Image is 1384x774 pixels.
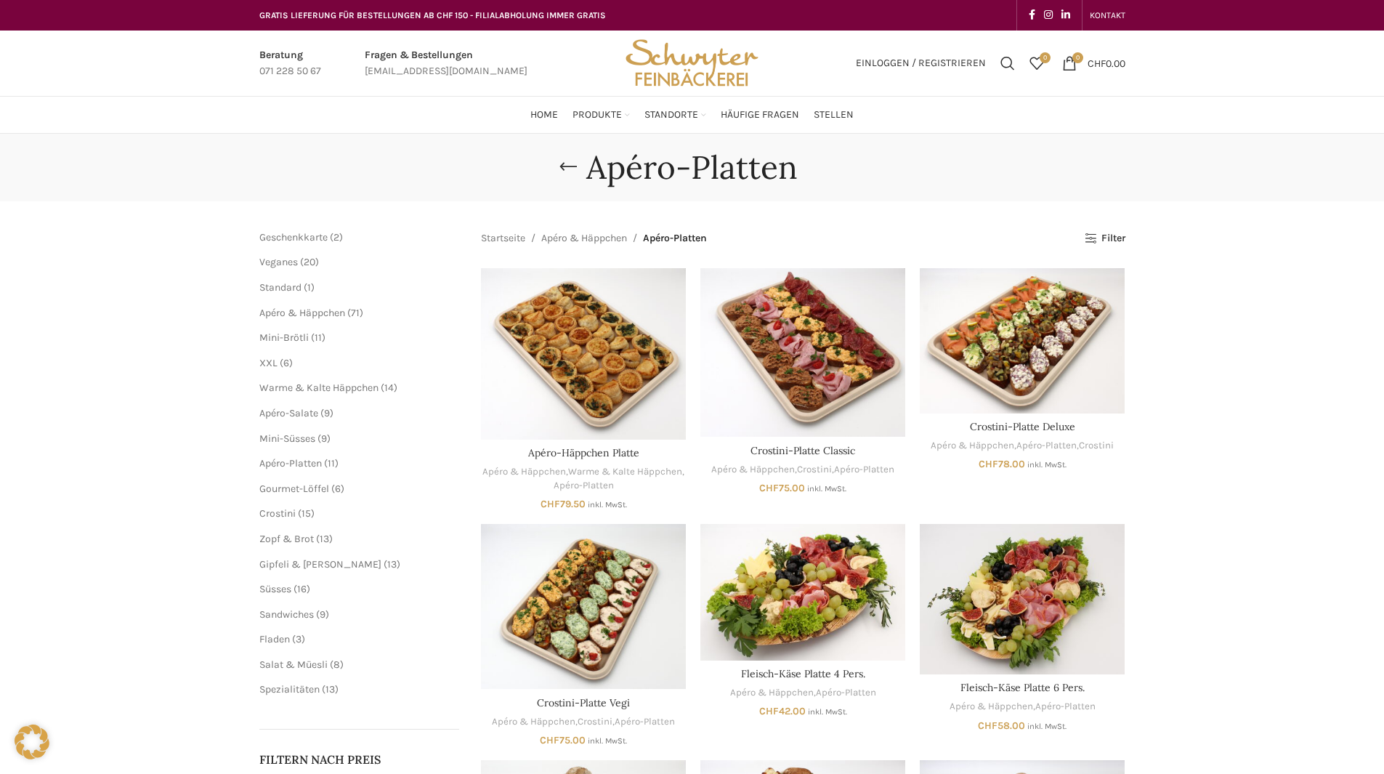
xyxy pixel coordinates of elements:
a: Apéro & Häppchen [492,715,575,729]
bdi: 0.00 [1088,57,1125,69]
a: Facebook social link [1024,5,1040,25]
span: CHF [759,705,779,717]
span: Stellen [814,108,854,122]
span: 20 [304,256,315,268]
a: XXL [259,357,278,369]
a: Gourmet-Löffel [259,483,329,495]
a: Apéro-Platten [554,479,614,493]
div: , [920,700,1125,714]
span: 15 [302,507,311,520]
a: Häufige Fragen [721,100,799,129]
span: 14 [384,382,394,394]
a: Crostini-Platte Classic [750,444,855,457]
nav: Breadcrumb [481,230,707,246]
a: Sandwiches [259,608,314,621]
a: Infobox link [365,47,527,80]
bdi: 75.00 [540,734,586,746]
a: Crostini [578,715,612,729]
span: 13 [387,558,397,571]
span: 6 [335,483,341,495]
a: Linkedin social link [1057,5,1075,25]
a: Crostini-Platte Deluxe [970,420,1075,433]
a: 0 CHF0.00 [1055,49,1133,78]
small: inkl. MwSt. [807,484,846,493]
a: Fleisch-Käse Platte 6 Pers. [920,524,1125,674]
div: , , [481,465,686,492]
div: Meine Wunschliste [1022,49,1051,78]
div: Main navigation [252,100,1133,129]
a: Apéro-Platten [615,715,675,729]
a: Site logo [620,56,763,68]
small: inkl. MwSt. [588,736,627,746]
a: Crostini-Platte Classic [700,268,905,437]
span: CHF [978,719,997,732]
a: Produkte [572,100,630,129]
bdi: 79.50 [541,498,586,510]
span: CHF [540,734,559,746]
a: Salat & Müesli [259,658,328,671]
a: Apéro-Platten [834,463,894,477]
span: Standorte [644,108,698,122]
span: Geschenkkarte [259,231,328,243]
a: Mini-Brötli [259,331,309,344]
a: Einloggen / Registrieren [849,49,993,78]
span: 1 [307,281,311,294]
a: Apéro-Salate [259,407,318,419]
span: Apéro-Platten [643,230,707,246]
span: 9 [324,407,330,419]
div: , , [920,439,1125,453]
a: Zopf & Brot [259,533,314,545]
span: KONTAKT [1090,10,1125,20]
a: Mini-Süsses [259,432,315,445]
a: Veganes [259,256,298,268]
a: Apéro-Häppchen Platte [481,268,686,440]
span: Gipfeli & [PERSON_NAME] [259,558,381,571]
a: 0 [1022,49,1051,78]
a: Startseite [481,230,525,246]
a: Fleisch-Käse Platte 4 Pers. [741,667,865,680]
a: Fleisch-Käse Platte 6 Pers. [960,681,1085,694]
span: 16 [297,583,307,595]
span: 13 [320,533,329,545]
a: Fladen [259,633,290,645]
a: Instagram social link [1040,5,1057,25]
span: 3 [296,633,302,645]
bdi: 75.00 [759,482,805,494]
bdi: 58.00 [978,719,1025,732]
a: Filter [1085,233,1125,245]
small: inkl. MwSt. [1027,722,1067,731]
a: KONTAKT [1090,1,1125,30]
a: Standorte [644,100,706,129]
div: Suchen [993,49,1022,78]
bdi: 78.00 [979,458,1025,470]
span: 0 [1072,52,1083,63]
small: inkl. MwSt. [808,707,847,717]
span: 71 [351,307,360,319]
a: Apéro & Häppchen [931,439,1014,453]
a: Apéro & Häppchen [259,307,345,319]
a: Spezialitäten [259,683,320,696]
span: GRATIS LIEFERUNG FÜR BESTELLUNGEN AB CHF 150 - FILIALABHOLUNG IMMER GRATIS [259,10,606,20]
a: Apéro & Häppchen [950,700,1033,714]
a: Stellen [814,100,854,129]
span: 0 [1040,52,1051,63]
a: Apéro & Häppchen [711,463,795,477]
img: Bäckerei Schwyter [620,31,763,96]
a: Warme & Kalte Häppchen [568,465,682,479]
span: 6 [283,357,289,369]
a: Crostini-Platte Vegi [481,524,686,690]
span: Süsses [259,583,291,595]
a: Crostini-Platte Deluxe [920,268,1125,413]
a: Apéro-Platten [816,686,876,700]
a: Warme & Kalte Häppchen [259,382,379,394]
small: inkl. MwSt. [588,500,627,509]
span: CHF [541,498,560,510]
span: 2 [333,231,339,243]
